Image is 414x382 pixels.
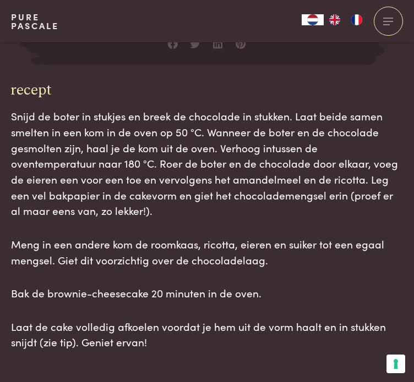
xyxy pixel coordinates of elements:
aside: Language selected: Nederlands [302,14,368,25]
button: Uw voorkeuren voor toestemming voor trackingtechnologieën [386,355,405,373]
span: Snijd de boter in stukjes en breek de chocolade in stukken. Laat beide samen smelten in een kom i... [11,108,398,218]
h3: recept [11,82,403,99]
span: Laat de cake volledig afkoelen voordat je hem uit de vorm haalt en in stukken snijdt (zie tip). G... [11,319,386,350]
a: EN [324,14,346,25]
span: Meng in een andere kom de roomkaas, ricotta, eieren en suiker tot een egaal mengsel. Giet dit voo... [11,236,384,267]
a: PurePascale [11,13,59,30]
a: FR [346,14,368,25]
ul: Language list [324,14,368,25]
a: NL [302,14,324,25]
div: Language [302,14,324,25]
span: Bak de brownie-cheesecake 20 minuten in de oven. [11,285,262,300]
